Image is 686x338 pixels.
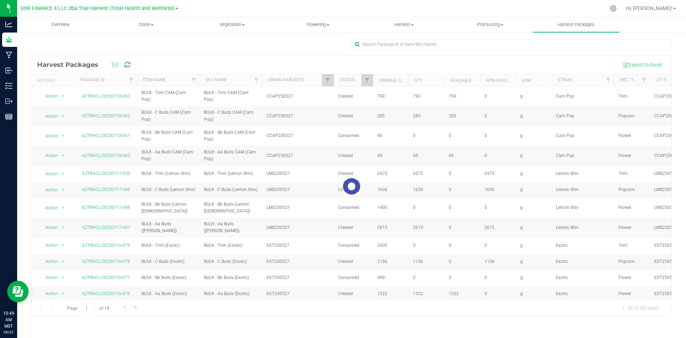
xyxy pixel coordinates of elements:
inline-svg: Analytics [5,21,13,28]
inline-svg: Inbound [5,67,13,74]
p: 08/22 [3,329,14,335]
span: Flowering [275,21,361,28]
a: Overview [17,17,103,32]
a: Harvest Packages [533,17,619,32]
p: 10:49 AM MST [3,310,14,329]
a: Harvest [361,17,447,32]
inline-svg: Outbound [5,98,13,105]
span: Clone [104,21,189,28]
inline-svg: Grow [5,36,13,43]
iframe: Resource center [7,281,29,302]
inline-svg: Manufacturing [5,52,13,59]
a: Vegetation [189,17,275,32]
span: Processing [447,21,533,28]
span: Harvest Packages [548,21,604,28]
inline-svg: Reports [5,113,13,120]
span: Hi, [PERSON_NAME]! [626,5,672,11]
span: Overview [41,21,79,28]
inline-svg: Inventory [5,82,13,89]
a: Flowering [275,17,361,32]
div: Manage settings [609,5,618,12]
span: Vegetation [189,21,275,28]
a: Clone [103,17,189,32]
a: Processing [447,17,533,32]
span: Harvest [362,21,447,28]
span: DXR FINANCE 4 LLC dba True Harvest (Total Health and Wellness) [21,5,174,11]
input: Search Package ID or Item/SKU Name... [352,39,672,50]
